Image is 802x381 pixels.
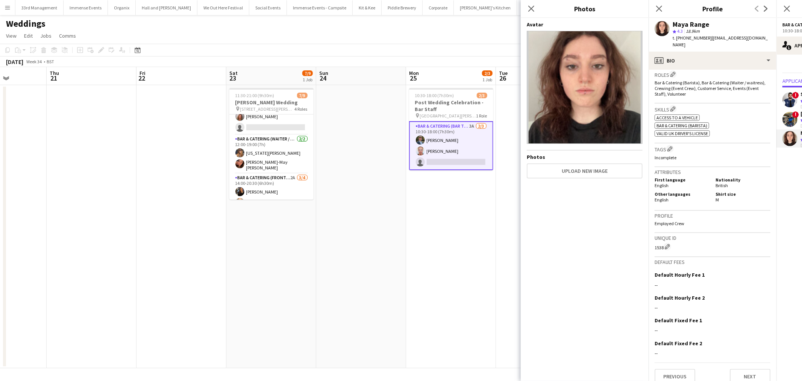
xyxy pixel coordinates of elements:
span: 26 [498,74,508,82]
span: Access to a vehicle [656,115,698,120]
h3: Default Fixed Fee 2 [655,340,702,347]
h3: Photos [521,4,649,14]
h3: Default Hourly Fee 2 [655,294,705,301]
h4: Avatar [527,21,643,28]
a: Edit [21,31,36,41]
span: 4.3 [677,28,683,34]
span: Comms [59,32,76,39]
h3: Unique ID [655,235,770,241]
span: M [716,197,719,203]
span: 2/3 [482,70,493,76]
span: 25 [408,74,419,82]
span: ! [792,111,799,118]
h3: Tags [655,145,770,153]
button: 33rd Management [15,0,64,15]
span: 11:30-21:00 (9h30m) [235,93,274,98]
span: Fri [139,70,146,76]
button: Corporate [423,0,454,15]
div: 1 Job [303,77,312,82]
span: Bar & Catering (Barista) [656,123,707,128]
span: 24 [318,74,328,82]
span: 18.9km [684,28,701,34]
span: 4 Roles [295,106,308,112]
h3: Default fees [655,259,770,265]
button: Weddings [517,0,550,15]
span: Tue [499,70,508,76]
h3: Attributes [655,169,770,175]
span: View [6,32,17,39]
span: 7/9 [297,93,308,98]
div: Bio [649,52,776,70]
h5: Shirt size [716,191,770,197]
span: 22 [138,74,146,82]
div: -- [655,282,770,288]
button: We Out Here Festival [197,0,249,15]
div: 1538 [655,243,770,250]
a: Jobs [37,31,55,41]
h3: Profile [655,212,770,219]
p: Employed Crew [655,221,770,226]
button: Kit & Kee [353,0,382,15]
h3: Skills [655,105,770,113]
span: Bar & Catering (Barista), Bar & Catering (Waiter / waitress), Crewing (Event Crew), Customer Serv... [655,80,766,97]
img: Crew avatar [527,31,643,144]
h4: Photos [527,154,643,160]
div: -- [655,350,770,357]
span: 10:30-18:00 (7h30m) [415,93,454,98]
button: Piddle Brewery [382,0,423,15]
app-card-role: Bar & Catering (Bar Tender)1I2A1/212:00-19:00 (7h)[PERSON_NAME] [229,98,314,135]
button: Immense Events [64,0,108,15]
h5: Nationality [716,177,770,183]
button: Immense Events - Campsite [287,0,353,15]
div: 1 Job [482,77,492,82]
span: Sat [229,70,238,76]
span: 7/9 [302,70,313,76]
button: Organix [108,0,136,15]
span: British [716,183,728,188]
h3: [PERSON_NAME] Wedding [229,99,314,106]
span: Valid UK driver's license [656,131,708,136]
app-card-role: Bar & Catering (Bar Tender)3A2/310:30-18:00 (7h30m)[PERSON_NAME][PERSON_NAME] [409,121,493,170]
span: 21 [49,74,59,82]
h1: Weddings [6,18,45,29]
app-card-role: Bar & Catering (Front of House)2A3/414:00-20:30 (6h30m)[PERSON_NAME] [229,174,314,232]
app-job-card: 10:30-18:00 (7h30m)2/3Post Wedding Celebration - Bar Staff [GEOGRAPHIC_DATA][PERSON_NAME], [GEOGR... [409,88,493,170]
span: Jobs [40,32,52,39]
h5: First language [655,177,710,183]
h3: Default Hourly Fee 1 [655,271,705,278]
h3: Profile [649,4,776,14]
span: Edit [24,32,33,39]
span: ! [792,92,799,99]
span: 23 [228,74,238,82]
app-job-card: 11:30-21:00 (9h30m)7/9[PERSON_NAME] Wedding [STREET_ADDRESS][PERSON_NAME]4 Roles[PERSON_NAME]Bar ... [229,88,314,200]
span: [GEOGRAPHIC_DATA][PERSON_NAME], [GEOGRAPHIC_DATA] [420,113,476,119]
div: BST [47,59,54,64]
button: Social Events [249,0,287,15]
h5: Other languages [655,191,710,197]
h3: Roles [655,70,770,78]
span: [STREET_ADDRESS][PERSON_NAME] [240,106,295,112]
span: Thu [50,70,59,76]
div: -- [655,327,770,334]
a: Comms [56,31,79,41]
span: English [655,183,669,188]
h3: Post Wedding Celebration - Bar Staff [409,99,493,113]
app-card-role: Bar & Catering (Waiter / waitress)2/212:00-19:00 (7h)[US_STATE][PERSON_NAME][PERSON_NAME]-May [PE... [229,135,314,174]
div: -- [655,304,770,311]
span: 1 Role [476,113,487,119]
a: View [3,31,20,41]
p: Incomplete [655,155,770,160]
button: Hall and [PERSON_NAME] [136,0,197,15]
div: Maya Range [673,21,709,28]
button: Upload new image [527,163,643,178]
span: Week 34 [25,59,44,64]
span: Sun [319,70,328,76]
span: 2/3 [477,93,487,98]
span: t. [PHONE_NUMBER] [673,35,712,41]
span: | [EMAIL_ADDRESS][DOMAIN_NAME] [673,35,768,47]
h3: Default Fixed Fee 1 [655,317,702,324]
button: [PERSON_NAME]'s Kitchen [454,0,517,15]
span: Mon [409,70,419,76]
